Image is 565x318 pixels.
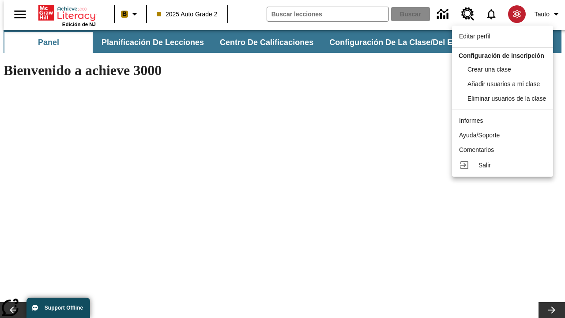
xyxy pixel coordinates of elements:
[4,7,129,15] body: Máximo 600 caracteres
[467,80,540,87] span: Añadir usuarios a mi clase
[467,95,546,102] span: Eliminar usuarios de la clase
[459,52,544,59] span: Configuración de inscripción
[459,146,494,153] span: Comentarios
[478,162,491,169] span: Salir
[459,33,490,40] span: Editar perfil
[459,132,500,139] span: Ayuda/Soporte
[467,66,511,73] span: Crear una clase
[459,117,483,124] span: Informes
